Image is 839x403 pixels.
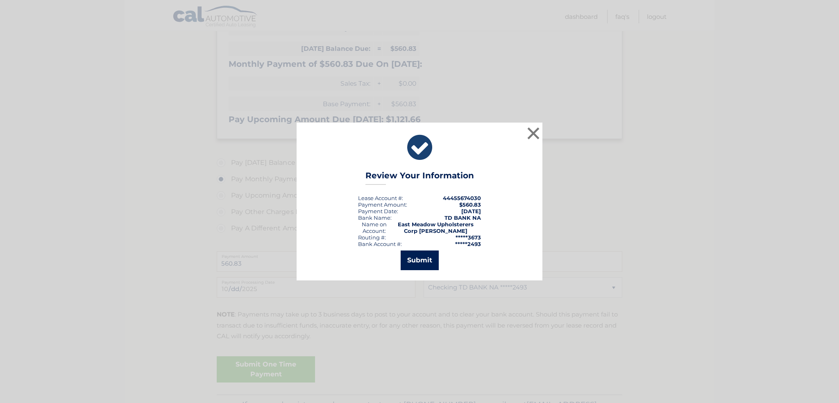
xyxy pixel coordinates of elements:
strong: East Meadow Upholsterers Corp [PERSON_NAME] [398,221,474,234]
span: [DATE] [461,208,481,214]
h3: Review Your Information [365,171,474,185]
strong: TD BANK NA [444,214,481,221]
strong: 44455674030 [443,195,481,201]
button: × [525,125,542,141]
div: Lease Account #: [358,195,403,201]
div: Bank Name: [358,214,392,221]
div: Payment Amount: [358,201,407,208]
div: Routing #: [358,234,386,241]
div: Bank Account #: [358,241,402,247]
div: Name on Account: [358,221,390,234]
span: Payment Date [358,208,397,214]
span: $560.83 [459,201,481,208]
button: Submit [401,250,439,270]
div: : [358,208,398,214]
